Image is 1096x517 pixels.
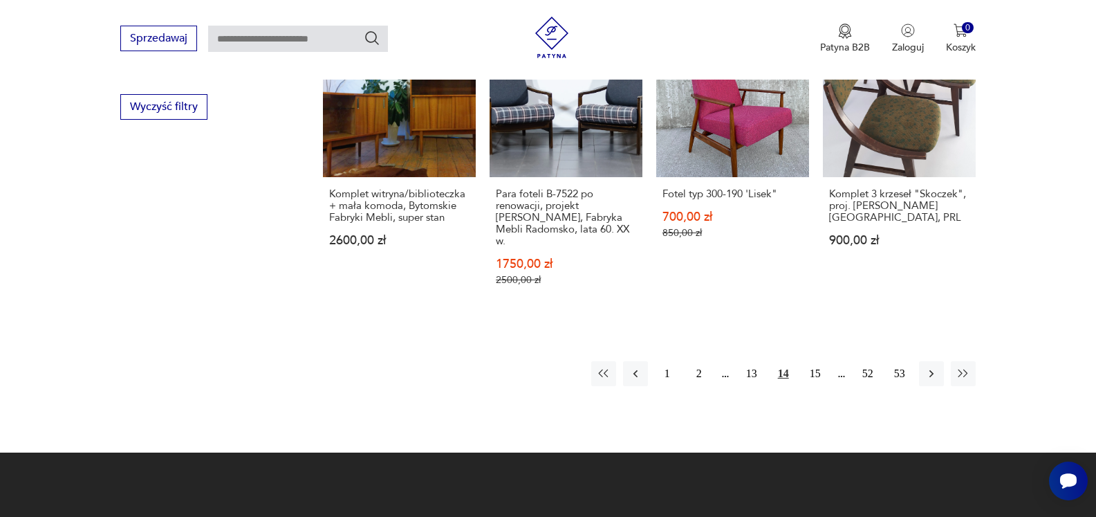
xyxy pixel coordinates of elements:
[855,361,880,386] button: 52
[496,274,636,286] p: 2500,00 zł
[120,35,197,44] a: Sprzedawaj
[901,24,915,37] img: Ikonka użytkownika
[120,94,207,120] button: Wyczyść filtry
[892,41,924,54] p: Zaloguj
[946,41,976,54] p: Koszyk
[490,24,642,313] a: SalePara foteli B-7522 po renowacji, projekt Zenona Bączyka, Fabryka Mebli Radomsko, lata 60. XX ...
[838,24,852,39] img: Ikona medalu
[662,211,803,223] p: 700,00 zł
[771,361,796,386] button: 14
[531,17,573,58] img: Patyna - sklep z meblami i dekoracjami vintage
[364,30,380,46] button: Szukaj
[803,361,828,386] button: 15
[329,235,470,246] p: 2600,00 zł
[1049,462,1088,500] iframe: Smartsupp widget button
[662,227,803,239] p: 850,00 zł
[687,361,712,386] button: 2
[820,24,870,54] button: Patyna B2B
[662,188,803,200] h3: Fotel typ 300-190 'Lisek"
[739,361,764,386] button: 13
[887,361,912,386] button: 53
[820,24,870,54] a: Ikona medaluPatyna B2B
[496,258,636,270] p: 1750,00 zł
[829,188,969,224] h3: Komplet 3 krzeseł "Skoczek", proj. [PERSON_NAME][GEOGRAPHIC_DATA], PRL
[329,188,470,224] h3: Komplet witryna/biblioteczka + mała komoda, Bytomskie Fabryki Mebli, super stan
[496,188,636,247] h3: Para foteli B-7522 po renowacji, projekt [PERSON_NAME], Fabryka Mebli Radomsko, lata 60. XX w.
[656,24,809,313] a: SaleKlasykFotel typ 300-190 'Lisek"Fotel typ 300-190 'Lisek"700,00 zł850,00 zł
[829,235,969,246] p: 900,00 zł
[946,24,976,54] button: 0Koszyk
[823,24,976,313] a: KlasykKomplet 3 krzeseł "Skoczek", proj. J. Kędziorek, PRLKomplet 3 krzeseł "Skoczek", proj. [PER...
[655,361,680,386] button: 1
[954,24,967,37] img: Ikona koszyka
[820,41,870,54] p: Patyna B2B
[120,26,197,51] button: Sprzedawaj
[962,22,974,34] div: 0
[892,24,924,54] button: Zaloguj
[323,24,476,313] a: KlasykKomplet witryna/biblioteczka + mała komoda, Bytomskie Fabryki Mebli, super stanKomplet witr...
